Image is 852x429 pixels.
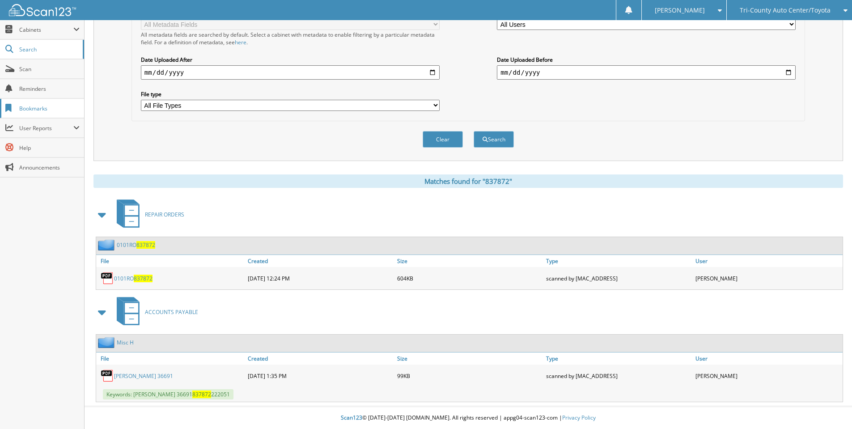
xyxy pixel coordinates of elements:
span: Bookmarks [19,105,80,112]
span: Tri-County Auto Center/Toyota [740,8,831,13]
span: Help [19,144,80,152]
div: [DATE] 12:24 PM [246,269,395,287]
div: scanned by [MAC_ADDRESS] [544,269,693,287]
img: PDF.png [101,272,114,285]
img: folder2.png [98,337,117,348]
span: Reminders [19,85,80,93]
a: User [693,255,843,267]
span: Scan [19,65,80,73]
a: Created [246,353,395,365]
a: Size [395,255,544,267]
a: ACCOUNTS PAYABLE [111,294,198,330]
iframe: Chat Widget [807,386,852,429]
a: File [96,353,246,365]
span: Scan123 [341,414,362,421]
span: 837872 [136,241,155,249]
span: ACCOUNTS PAYABLE [145,308,198,316]
a: 0101RO837872 [114,275,153,282]
span: Keywords: [PERSON_NAME] 36691 222051 [103,389,233,399]
a: here [235,38,246,46]
div: All metadata fields are searched by default. Select a cabinet with metadata to enable filtering b... [141,31,440,46]
label: Date Uploaded Before [497,56,796,64]
label: Date Uploaded After [141,56,440,64]
a: 0101RO837872 [117,241,155,249]
a: Misc H [117,339,134,346]
span: [PERSON_NAME] [655,8,705,13]
input: end [497,65,796,80]
a: [PERSON_NAME] 36691 [114,372,173,380]
div: scanned by [MAC_ADDRESS] [544,367,693,385]
button: Search [474,131,514,148]
button: Clear [423,131,463,148]
input: start [141,65,440,80]
span: User Reports [19,124,73,132]
img: scan123-logo-white.svg [9,4,76,16]
a: File [96,255,246,267]
img: PDF.png [101,369,114,382]
a: REPAIR ORDERS [111,197,184,232]
a: Size [395,353,544,365]
div: 99KB [395,367,544,385]
span: Announcements [19,164,80,171]
a: Type [544,353,693,365]
span: REPAIR ORDERS [145,211,184,218]
span: 837872 [192,391,211,398]
a: Privacy Policy [562,414,596,421]
div: 604KB [395,269,544,287]
div: [PERSON_NAME] [693,269,843,287]
div: [DATE] 1:35 PM [246,367,395,385]
span: Search [19,46,78,53]
div: © [DATE]-[DATE] [DOMAIN_NAME]. All rights reserved | appg04-scan123-com | [85,407,852,429]
img: folder2.png [98,239,117,251]
a: Created [246,255,395,267]
a: Type [544,255,693,267]
a: User [693,353,843,365]
label: File type [141,90,440,98]
span: Cabinets [19,26,73,34]
div: [PERSON_NAME] [693,367,843,385]
span: 837872 [134,275,153,282]
div: Matches found for "837872" [93,174,843,188]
